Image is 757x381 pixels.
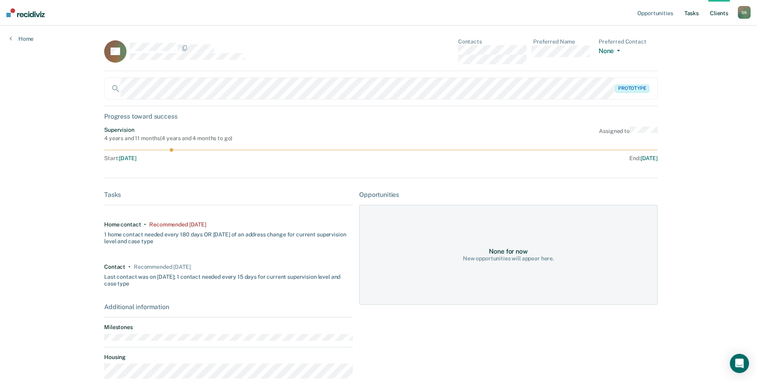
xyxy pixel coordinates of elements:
div: Assigned to [599,127,658,142]
div: New opportunities will appear here. [463,255,554,262]
div: Contact [104,264,125,270]
div: S K [738,6,751,19]
div: Start : [104,155,381,162]
dt: Housing [104,354,353,361]
span: [DATE] [640,155,658,161]
img: Recidiviz [6,8,45,17]
div: Tasks [104,191,353,198]
div: • [144,221,146,228]
div: 4 years and 11 months ( 4 years and 4 months to go ) [104,135,232,142]
div: None for now [489,248,528,255]
span: [DATE] [119,155,136,161]
dt: Preferred Contact [599,38,658,45]
div: End : [384,155,658,162]
dt: Preferred Name [533,38,592,45]
div: Recommended in 3 days [134,264,190,270]
div: Progress toward success [104,113,658,120]
div: Recommended 6 months ago [149,221,206,228]
div: • [128,264,130,270]
div: Opportunities [359,191,658,198]
div: Open Intercom Messenger [730,354,749,373]
div: Supervision [104,127,232,133]
button: SK [738,6,751,19]
dt: Milestones [104,324,353,331]
div: Home contact [104,221,141,228]
div: 1 home contact needed every 180 days OR [DATE] of an address change for current supervision level... [104,228,353,245]
div: Last contact was on [DATE]; 1 contact needed every 15 days for current supervision level and case... [104,270,353,287]
div: Additional information [104,303,353,311]
a: Home [10,35,34,42]
dt: Contacts [458,38,527,45]
button: None [599,47,623,56]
